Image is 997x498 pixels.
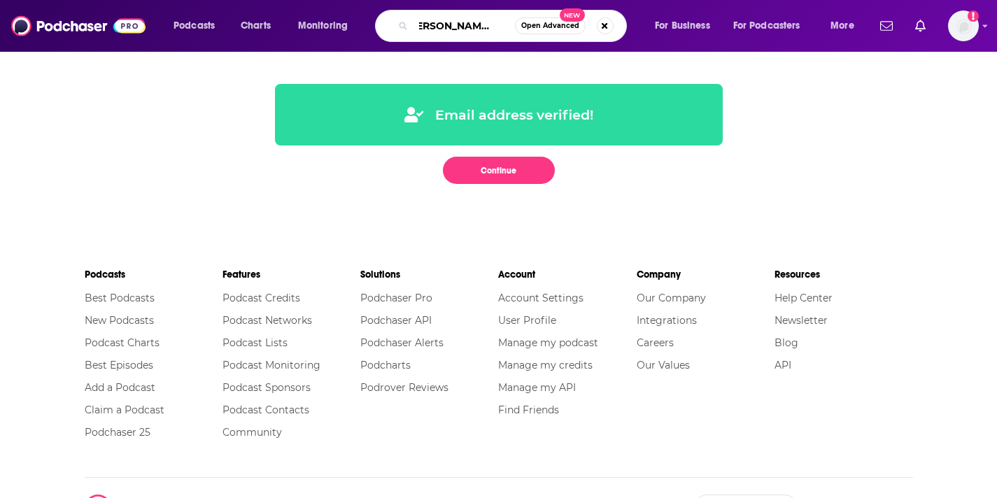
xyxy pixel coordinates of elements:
li: Company [637,262,775,287]
button: open menu [821,15,872,37]
a: Podcast Credits [222,292,300,304]
a: Podcast Monitoring [222,359,320,371]
a: Newsletter [775,314,828,327]
a: Account Settings [498,292,584,304]
li: Features [222,262,360,287]
button: Show profile menu [948,10,979,41]
a: New Podcasts [85,314,154,327]
a: Community [222,426,282,439]
a: API [775,359,791,371]
a: Podchaser 25 [85,426,150,439]
a: Show notifications dropdown [875,14,898,38]
img: Podchaser - Follow, Share and Rate Podcasts [11,13,146,39]
a: Podcharts [360,359,411,371]
button: open menu [724,15,821,37]
a: User Profile [498,314,556,327]
span: Open Advanced [521,22,579,29]
button: open menu [164,15,233,37]
img: User Profile [948,10,979,41]
li: Account [498,262,636,287]
span: For Business [655,16,710,36]
button: open menu [645,15,728,37]
a: Claim a Podcast [85,404,164,416]
a: Podchaser API [360,314,432,327]
span: Podcasts [174,16,215,36]
a: Podchaser Alerts [360,336,444,349]
li: Solutions [360,262,498,287]
a: Podchaser Pro [360,292,432,304]
button: open menu [288,15,366,37]
div: Search podcasts, credits, & more... [388,10,640,42]
a: Our Company [637,292,706,304]
span: Logged in as jennarohl [948,10,979,41]
a: Blog [775,336,798,349]
span: For Podcasters [733,16,800,36]
a: Show notifications dropdown [910,14,931,38]
li: Podcasts [85,262,222,287]
a: Careers [637,336,674,349]
input: Search podcasts, credits, & more... [413,15,515,37]
span: More [830,16,854,36]
a: Best Episodes [85,359,153,371]
span: New [560,8,585,22]
a: Podcast Charts [85,336,160,349]
a: Podcast Contacts [222,404,309,416]
a: Manage my podcast [498,336,598,349]
span: Monitoring [298,16,348,36]
a: Podcast Lists [222,336,288,349]
a: Manage my credits [498,359,593,371]
span: Charts [241,16,271,36]
li: Resources [775,262,912,287]
button: Continue [443,157,555,184]
a: Add a Podcast [85,381,155,394]
svg: Add a profile image [968,10,979,22]
a: Help Center [775,292,833,304]
a: Manage my API [498,381,576,394]
div: Email address verified! [404,106,593,123]
a: Our Values [637,359,690,371]
a: Podrover Reviews [360,381,448,394]
a: Best Podcasts [85,292,155,304]
a: Charts [232,15,279,37]
button: Open AdvancedNew [515,17,586,34]
a: Podcast Networks [222,314,312,327]
a: Find Friends [498,404,559,416]
a: Podcast Sponsors [222,381,311,394]
a: Integrations [637,314,697,327]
